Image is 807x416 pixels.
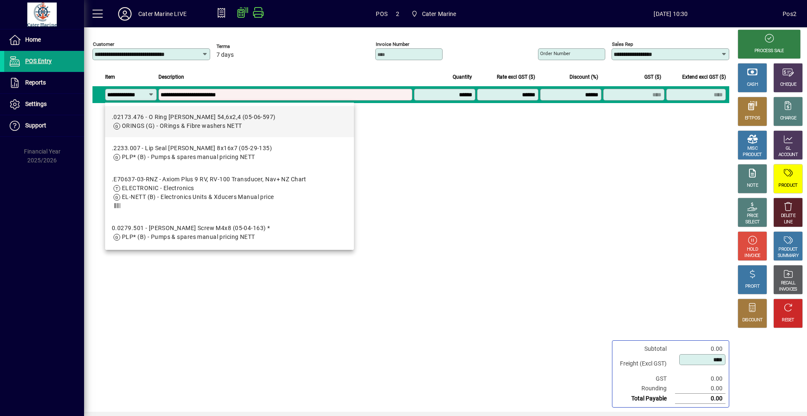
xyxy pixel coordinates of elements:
[783,7,796,21] div: Pos2
[105,217,354,248] mat-option: 0.0279.501 - Johnson Screw M4x8 (05-04-163) *
[4,72,84,93] a: Reports
[105,248,354,279] mat-option: 0.2172.142 - O Ring Johnson 90x2,5 (05-06-503)
[616,374,675,384] td: GST
[105,106,354,137] mat-option: .02173.476 - O Ring Johnson 54,6x2,4 (05-06-597)
[105,137,354,168] mat-option: .2233.007 - Lip Seal Johnson 8x16x7 (05-29-135)
[4,94,84,115] a: Settings
[216,44,267,49] span: Terms
[112,175,306,184] div: .E70637-03-RNZ - Axiom Plus 9 RV, RV-100 Transducer, Nav+ NZ Chart
[112,144,272,153] div: .2233.007 - Lip Seal [PERSON_NAME] 8x16x7 (05-29-135)
[784,219,792,225] div: LINE
[616,394,675,404] td: Total Payable
[376,7,388,21] span: POS
[105,72,115,82] span: Item
[25,122,46,129] span: Support
[396,7,399,21] span: 2
[25,79,46,86] span: Reports
[111,6,138,21] button: Profile
[122,122,242,129] span: ORINGS (G) - ORings & Fibre washers NETT
[675,374,725,384] td: 0.00
[745,115,760,122] div: EFTPOS
[747,146,757,152] div: MISC
[453,72,472,82] span: Quantity
[122,154,255,160] span: PLP* (B) - Pumps & spares manual pricing NETT
[744,253,760,259] div: INVOICE
[616,354,675,374] td: Freight (Excl GST)
[422,7,456,21] span: Cater Marine
[4,115,84,136] a: Support
[779,286,797,293] div: INVOICES
[570,72,598,82] span: Discount (%)
[747,213,758,219] div: PRICE
[780,115,796,122] div: CHARGE
[540,50,570,56] mat-label: Order number
[612,41,633,47] mat-label: Sales rep
[25,58,52,64] span: POS Entry
[675,384,725,394] td: 0.00
[376,41,409,47] mat-label: Invoice number
[778,246,797,253] div: PRODUCT
[782,317,794,323] div: RESET
[105,168,354,217] mat-option: .E70637-03-RNZ - Axiom Plus 9 RV, RV-100 Transducer, Nav+ NZ Chart
[778,253,799,259] div: SUMMARY
[747,82,758,88] div: CASH
[112,224,270,233] div: 0.0279.501 - [PERSON_NAME] Screw M4x8 (05-04-163) *
[742,317,762,323] div: DISCOUNT
[780,82,796,88] div: CHEQUE
[559,7,783,21] span: [DATE] 10:30
[781,280,796,286] div: RECALL
[216,52,234,58] span: 7 days
[158,72,184,82] span: Description
[616,384,675,394] td: Rounding
[112,113,276,122] div: .02173.476 - O Ring [PERSON_NAME] 54,6x2,4 (05-06-597)
[778,183,797,189] div: PRODUCT
[786,146,791,152] div: GL
[122,185,194,191] span: ELECTRONIC - Electronics
[675,344,725,354] td: 0.00
[778,152,798,158] div: ACCOUNT
[754,48,784,54] div: PROCESS SALE
[4,29,84,50] a: Home
[745,284,760,290] div: PROFIT
[25,101,47,107] span: Settings
[408,6,460,21] span: Cater Marine
[138,7,187,21] div: Cater Marine LIVE
[675,394,725,404] td: 0.00
[747,246,758,253] div: HOLD
[122,233,255,240] span: PLP* (B) - Pumps & spares manual pricing NETT
[747,183,758,189] div: NOTE
[497,72,535,82] span: Rate excl GST ($)
[743,152,762,158] div: PRODUCT
[93,41,114,47] mat-label: Customer
[25,36,41,43] span: Home
[122,193,274,200] span: EL-NETT (B) - Electronics Units & Xducers Manual price
[781,213,795,219] div: DELETE
[682,72,726,82] span: Extend excl GST ($)
[745,219,760,225] div: SELECT
[616,344,675,354] td: Subtotal
[644,72,661,82] span: GST ($)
